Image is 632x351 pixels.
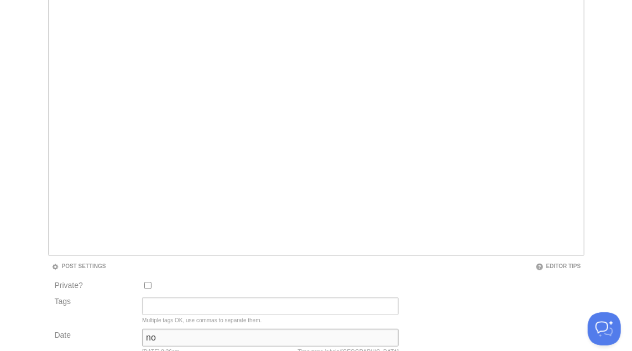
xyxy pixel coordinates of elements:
label: Private? [55,281,136,292]
a: Post Settings [51,263,106,269]
a: Editor Tips [536,263,581,269]
label: Tags [51,297,139,305]
label: Date [55,331,136,342]
div: Multiple tags OK, use commas to separate them. [142,318,399,323]
iframe: Help Scout Beacon - Open [588,312,621,345]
